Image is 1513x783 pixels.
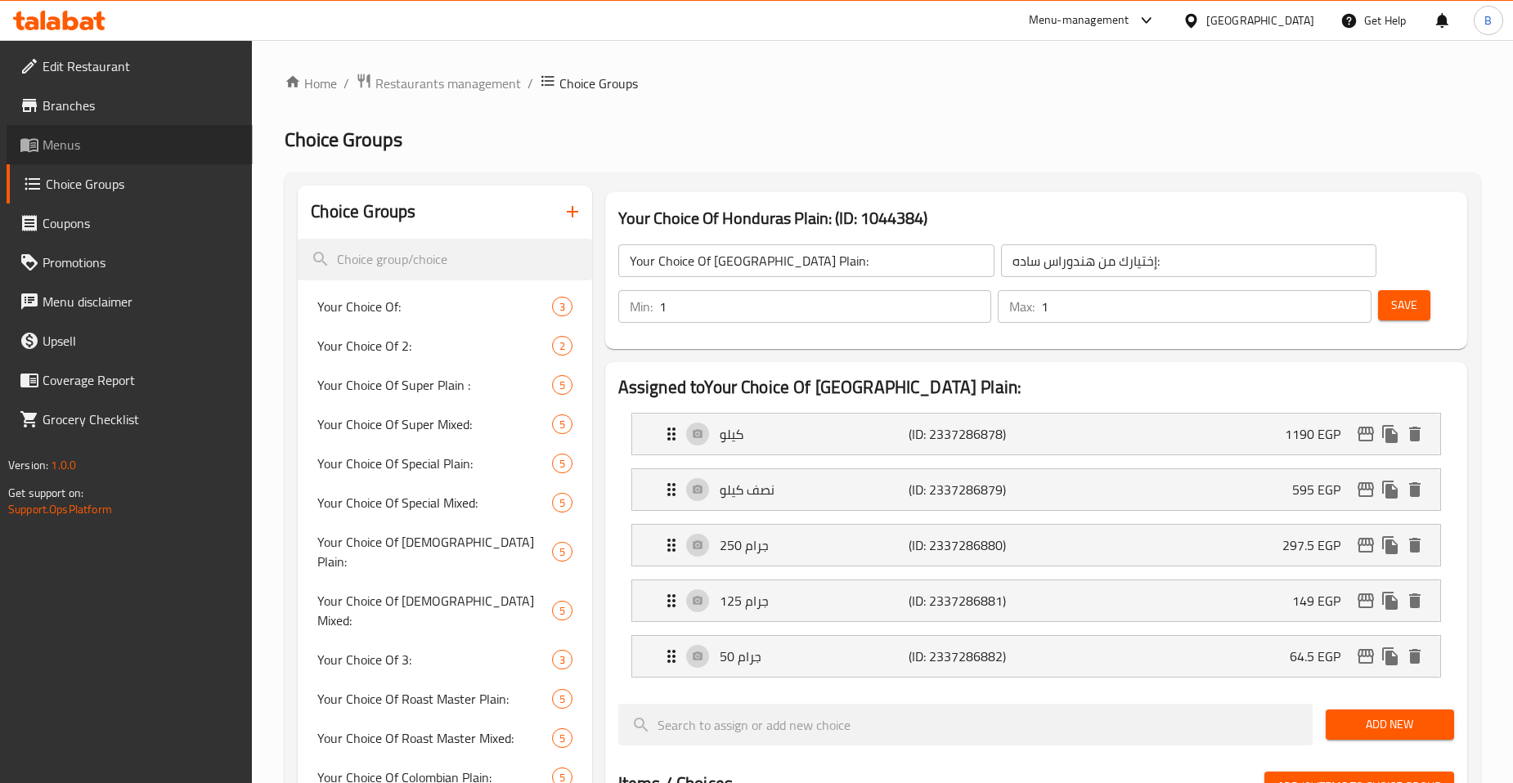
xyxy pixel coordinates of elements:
[909,424,1035,444] p: (ID: 2337286878)
[632,414,1440,454] div: Expand
[720,647,909,666] p: 50 جرام
[553,299,572,315] span: 3
[298,640,591,679] div: Your Choice Of 3:3
[7,47,253,86] a: Edit Restaurant
[7,86,253,125] a: Branches
[1354,588,1378,613] button: edit
[552,375,572,395] div: Choices
[317,591,551,630] span: Your Choice Of [DEMOGRAPHIC_DATA] Mixed:
[43,96,240,115] span: Branches
[553,456,572,472] span: 5
[317,493,551,512] span: Your Choice Of Special Mixed:
[43,331,240,351] span: Upsell
[298,522,591,581] div: Your Choice Of [DEMOGRAPHIC_DATA] Plain:5
[356,73,521,94] a: Restaurants management
[298,483,591,522] div: Your Choice Of Special Mixed:5
[1290,647,1354,666] p: 64.5 EGP
[285,73,1480,94] nav: breadcrumb
[618,375,1454,400] h2: Assigned to Your Choice Of [GEOGRAPHIC_DATA] Plain:
[720,591,909,611] p: 125 جرام
[1009,297,1035,316] p: Max:
[1403,422,1427,446] button: delete
[1354,477,1378,502] button: edit
[552,454,572,473] div: Choices
[618,406,1454,462] li: Expand
[1403,533,1427,557] button: delete
[553,691,572,707] span: 5
[553,544,572,560] span: 5
[1403,644,1427,669] button: delete
[552,297,572,316] div: Choices
[553,495,572,511] span: 5
[1285,424,1354,444] p: 1190 EGP
[43,253,240,272] span: Promotions
[317,336,551,356] span: Your Choice Of 2:
[1354,644,1378,669] button: edit
[909,480,1035,499] p: (ID: 2337286879)
[1403,588,1427,613] button: delete
[51,454,76,476] span: 1.0.0
[559,74,638,93] span: Choice Groups
[43,213,240,233] span: Coupons
[909,647,1035,666] p: (ID: 2337286882)
[553,603,572,619] span: 5
[553,652,572,668] span: 3
[7,243,253,282] a: Promotions
[720,480,909,499] p: نصف كيلو
[43,409,240,429] span: Grocery Checklist
[1292,591,1354,611] p: 149 EGP
[298,679,591,718] div: Your Choice Of Roast Master Plain:5
[8,482,83,503] span: Get support on:
[632,469,1440,510] div: Expand
[630,297,653,316] p: Min:
[43,292,240,311] span: Menu disclaimer
[43,135,240,154] span: Menus
[1354,533,1378,557] button: edit
[298,239,591,280] input: search
[298,365,591,405] div: Your Choice Of Super Plain :5
[343,74,349,93] li: /
[317,689,551,709] span: Your Choice Of Roast Master Plain:
[1391,295,1417,315] span: Save
[285,74,337,93] a: Home
[1484,11,1492,29] span: B
[317,532,551,571] span: Your Choice Of [DEMOGRAPHIC_DATA] Plain:
[1378,533,1403,557] button: duplicate
[7,204,253,243] a: Coupons
[317,728,551,748] span: Your Choice Of Roast Master Mixed:
[43,370,240,390] span: Coverage Report
[552,493,572,512] div: Choices
[1378,290,1430,320] button: Save
[7,282,253,321] a: Menu disclaimer
[618,573,1454,629] li: Expand
[298,718,591,758] div: Your Choice Of Roast Master Mixed:5
[909,535,1035,555] p: (ID: 2337286880)
[317,454,551,473] span: Your Choice Of Special Plain:
[317,297,551,316] span: Your Choice Of:
[1378,477,1403,502] button: duplicate
[43,56,240,76] span: Edit Restaurant
[618,704,1313,745] input: search
[7,360,253,400] a: Coverage Report
[1354,422,1378,446] button: edit
[552,650,572,669] div: Choices
[1206,11,1314,29] div: [GEOGRAPHIC_DATA]
[7,164,253,204] a: Choice Groups
[553,378,572,393] span: 5
[375,74,521,93] span: Restaurants management
[632,636,1440,677] div: Expand
[909,591,1035,611] p: (ID: 2337286881)
[46,174,240,194] span: Choice Groups
[298,405,591,444] div: Your Choice Of Super Mixed:5
[298,326,591,365] div: Your Choice Of 2:2
[7,400,253,439] a: Grocery Checklist
[552,542,572,562] div: Choices
[311,199,415,224] h2: Choice Groups
[632,580,1440,621] div: Expand
[552,336,572,356] div: Choices
[1378,422,1403,446] button: duplicate
[552,689,572,709] div: Choices
[553,731,572,746] span: 5
[1326,709,1454,740] button: Add New
[298,444,591,483] div: Your Choice Of Special Plain:5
